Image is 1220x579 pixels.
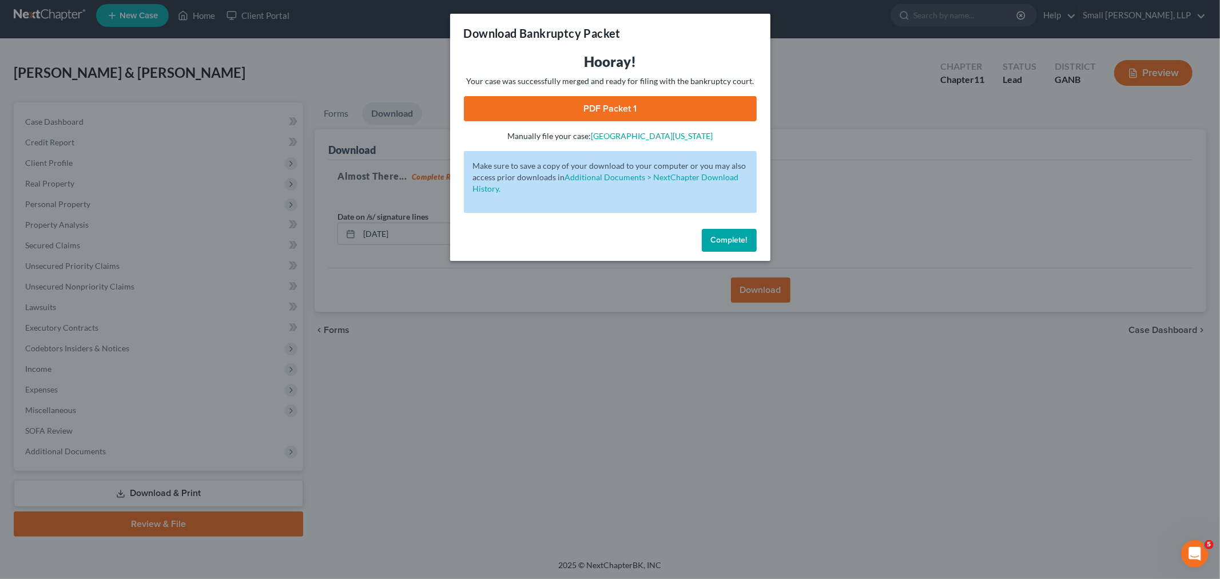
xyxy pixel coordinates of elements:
[473,160,748,195] p: Make sure to save a copy of your download to your computer or you may also access prior downloads in
[464,53,757,71] h3: Hooray!
[464,76,757,87] p: Your case was successfully merged and ready for filing with the bankruptcy court.
[464,25,621,41] h3: Download Bankruptcy Packet
[1205,540,1214,549] span: 5
[702,229,757,252] button: Complete!
[464,96,757,121] a: PDF Packet 1
[464,130,757,142] p: Manually file your case:
[591,131,713,141] a: [GEOGRAPHIC_DATA][US_STATE]
[711,235,748,245] span: Complete!
[1181,540,1209,568] iframe: Intercom live chat
[473,172,739,193] a: Additional Documents > NextChapter Download History.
